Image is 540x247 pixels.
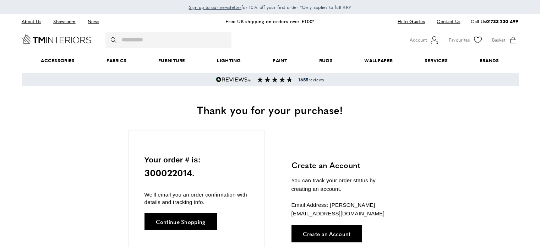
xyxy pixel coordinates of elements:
a: News [82,17,104,26]
img: Reviews section [257,77,293,82]
p: Your order # is: . [144,154,249,181]
p: We'll email you an order confirmation with details and tracking info. [144,191,249,206]
a: Rugs [303,50,349,71]
a: Lighting [201,50,257,71]
a: Favourites [449,35,483,45]
a: Continue Shopping [144,213,217,230]
span: for 10% off your first order *Only applies to full RRP [189,4,351,10]
h3: Create an Account [291,160,396,171]
span: 300022014 [144,166,192,180]
a: Go to Home page [22,34,91,44]
p: Call Us [471,18,518,25]
span: Sign up to our newsletter [189,4,242,10]
span: Continue Shopping [156,219,206,224]
a: Free UK shipping on orders over £100* [225,18,314,25]
p: Email Address: [PERSON_NAME][EMAIL_ADDRESS][DOMAIN_NAME] [291,201,396,218]
a: Paint [257,50,303,71]
span: Accessories [25,50,91,71]
a: Create an Account [291,225,362,242]
strong: 1655 [298,76,308,83]
a: Wallpaper [349,50,409,71]
span: Account [410,36,427,44]
a: Contact Us [431,17,460,26]
img: Reviews.io 5 stars [216,77,251,82]
a: Furniture [142,50,201,71]
a: About Us [22,17,47,26]
span: Create an Account [303,231,351,236]
a: Help Guides [392,17,430,26]
a: 01733 230 499 [486,18,519,25]
a: Sign up to our newsletter [189,4,242,11]
span: reviews [298,77,324,82]
a: Fabrics [91,50,142,71]
button: Customer Account [410,35,440,45]
a: Services [409,50,464,71]
a: Brands [464,50,515,71]
button: Search [111,32,118,48]
a: Showroom [48,17,81,26]
span: Favourites [449,36,470,44]
p: You can track your order status by creating an account. [291,176,396,193]
span: Thank you for your purchase! [197,102,343,117]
